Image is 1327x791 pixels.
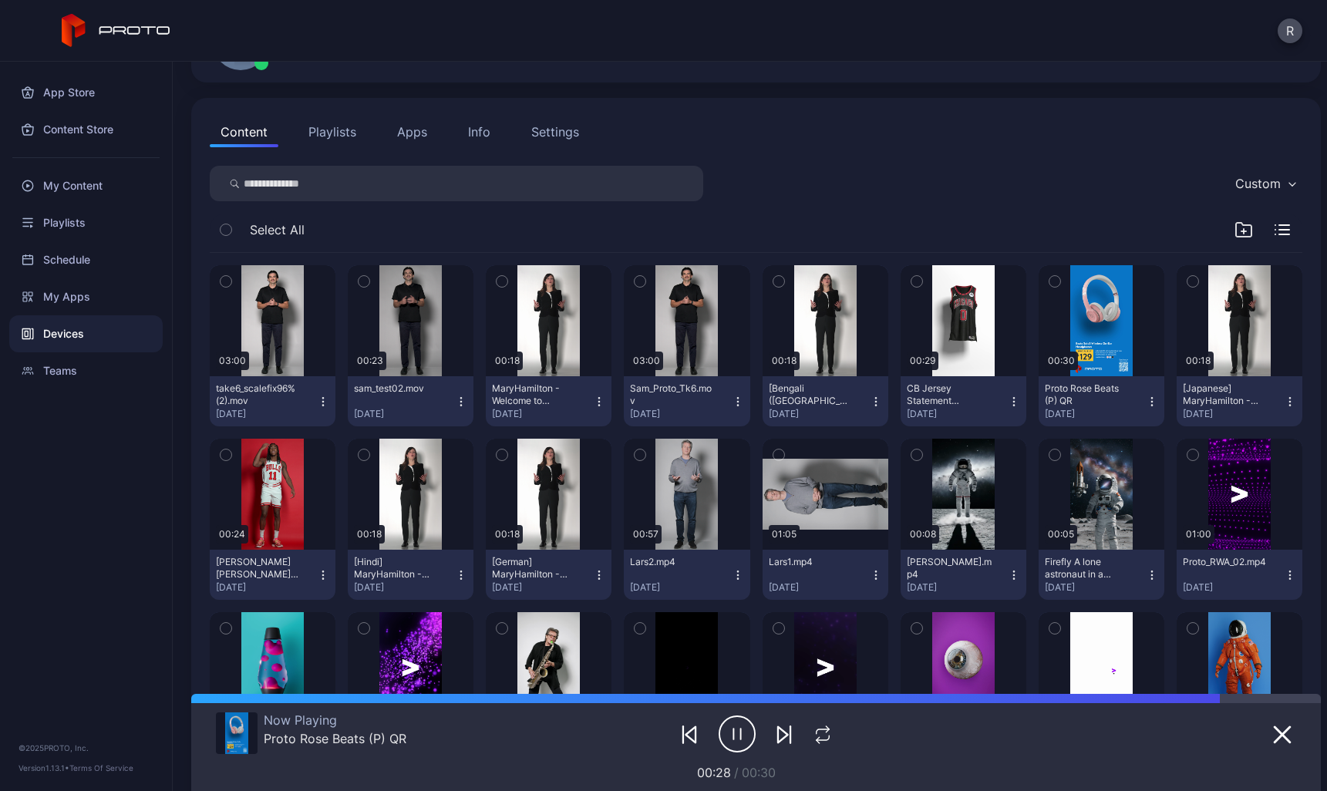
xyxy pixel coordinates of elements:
[9,241,163,278] a: Schedule
[1039,550,1164,600] button: Firefly A lone astronaut in a modern white space suit stands on the moon's surface, his visor dis...
[486,376,611,426] button: MaryHamilton - Welcome to [GEOGRAPHIC_DATA][PERSON_NAME]mp4[DATE]
[354,408,455,420] div: [DATE]
[210,116,278,147] button: Content
[734,765,739,780] span: /
[1177,550,1302,600] button: Proto_RWA_02.mp4[DATE]
[9,74,163,111] a: App Store
[492,382,577,407] div: MaryHamilton - Welcome to San Fransisco.mp4
[630,408,731,420] div: [DATE]
[1039,376,1164,426] button: Proto Rose Beats (P) QR[DATE]
[1183,556,1268,568] div: Proto_RWA_02.mp4
[9,111,163,148] a: Content Store
[486,550,611,600] button: [German] MaryHamilton - Welcome to [GEOGRAPHIC_DATA][PERSON_NAME]mp4[DATE]
[348,550,473,600] button: [Hindi] MaryHamilton - Welcome to [GEOGRAPHIC_DATA][PERSON_NAME]mp4[DATE]
[264,731,406,746] div: Proto Rose Beats (P) QR
[386,116,438,147] button: Apps
[250,220,305,239] span: Select All
[763,376,888,426] button: [Bengali ([GEOGRAPHIC_DATA])] MaryHamilton - Welcome to [PERSON_NAME][GEOGRAPHIC_DATA]mp4[DATE]
[769,581,870,594] div: [DATE]
[1183,581,1284,594] div: [DATE]
[492,556,577,581] div: [German] MaryHamilton - Welcome to San Fransisco.mp4
[901,550,1026,600] button: [PERSON_NAME].mp4[DATE]
[531,123,579,141] div: Settings
[907,556,992,581] div: Lars_No_Motion.mp4
[1045,581,1146,594] div: [DATE]
[1183,408,1284,420] div: [DATE]
[907,408,1008,420] div: [DATE]
[210,550,335,600] button: [PERSON_NAME] [PERSON_NAME] 3.mp4[DATE]
[630,581,731,594] div: [DATE]
[9,167,163,204] a: My Content
[1045,556,1130,581] div: Firefly A lone astronaut in a modern white space suit stands on the moon's surface, his visor dis...
[354,382,439,395] div: sam_test02.mov
[630,382,715,407] div: Sam_Proto_Tk6.mov
[69,763,133,772] a: Terms Of Service
[19,742,153,754] div: © 2025 PROTO, Inc.
[1278,19,1302,43] button: R
[19,763,69,772] span: Version 1.13.1 •
[216,581,317,594] div: [DATE]
[216,408,317,420] div: [DATE]
[624,550,749,600] button: Lars2.mp4[DATE]
[630,556,715,568] div: Lars2.mp4
[298,116,367,147] button: Playlists
[763,550,888,600] button: Lars1.mp4[DATE]
[697,765,731,780] span: 00:28
[9,315,163,352] a: Devices
[1045,408,1146,420] div: [DATE]
[901,376,1026,426] button: CB Jersey Statement Black.mp4[DATE]
[769,382,854,407] div: [Bengali (India)] MaryHamilton - Welcome to San Fransisco.mp4
[1183,382,1268,407] div: [Japanese] MaryHamilton - Welcome to San Fransisco(1).mp4
[9,352,163,389] a: Teams
[348,376,473,426] button: sam_test02.mov[DATE]
[769,556,854,568] div: Lars1.mp4
[769,408,870,420] div: [DATE]
[1235,176,1281,191] div: Custom
[1228,166,1302,201] button: Custom
[457,116,501,147] button: Info
[354,556,439,581] div: [Hindi] MaryHamilton - Welcome to San Fransisco.mp4
[742,765,776,780] span: 00:30
[9,278,163,315] a: My Apps
[354,581,455,594] div: [DATE]
[520,116,590,147] button: Settings
[624,376,749,426] button: Sam_Proto_Tk6.mov[DATE]
[1045,382,1130,407] div: Proto Rose Beats (P) QR
[907,382,992,407] div: CB Jersey Statement Black.mp4
[492,581,593,594] div: [DATE]
[216,556,301,581] div: CB Ayo Dosunmu 3.mp4
[264,712,406,728] div: Now Playing
[492,408,593,420] div: [DATE]
[907,581,1008,594] div: [DATE]
[210,376,335,426] button: take6_scalefix96%(2).mov[DATE]
[9,204,163,241] a: Playlists
[468,123,490,141] div: Info
[1177,376,1302,426] button: [Japanese] MaryHamilton - Welcome to [GEOGRAPHIC_DATA][PERSON_NAME](1).mp4[DATE]
[216,382,301,407] div: take6_scalefix96%(2).mov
